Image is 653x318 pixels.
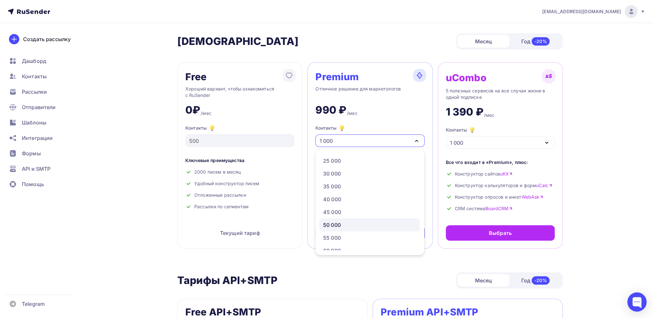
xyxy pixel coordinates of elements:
div: /мес [484,112,495,118]
div: 60 000 [323,247,341,254]
div: Хороший вариант, чтобы ознакомиться с RuSender [185,86,294,99]
div: Отложенные рассылки [185,192,294,198]
a: uCalc [536,182,552,189]
a: Формы [5,147,82,160]
div: /мес [201,110,211,116]
div: 0₽ [185,104,200,116]
div: Удобный конструктор писем [185,180,294,187]
a: BoardCRM [485,205,513,212]
div: Ключевые преимущества [185,157,294,164]
span: Отправители [22,103,56,111]
span: Конструктор калькуляторов и форм [455,182,552,189]
div: Месяц [457,35,509,48]
ul: Контакты 1 000 [315,149,424,255]
div: Год [509,274,561,287]
div: 5 полезных сервисов на все случаи жизни в одной подписке [446,88,555,100]
span: Формы [22,150,41,157]
div: Выбрать [489,229,512,237]
span: Telegram [22,300,45,308]
h2: Тарифы API+SMTP [177,274,278,287]
a: Контакты [5,70,82,83]
div: 35 000 [323,183,341,190]
div: Создать рассылку [23,35,71,43]
div: Все что входит в «Premium», плюс: [446,159,555,166]
div: Рассылки по сегментам [185,203,294,210]
h2: [DEMOGRAPHIC_DATA] [177,35,299,48]
span: API и SMTP [22,165,50,173]
span: Контакты [22,73,47,80]
div: 25 000 [323,157,341,165]
div: Premium [315,72,359,82]
div: Контакты [185,124,294,132]
span: Конструктор опросов и анкет [455,194,544,200]
div: -20% [532,37,550,46]
span: Конструктор сайтов [455,171,513,177]
button: Контакты 1 000 [446,126,555,149]
a: Дашборд [5,55,82,67]
div: 990 ₽ [315,104,346,116]
div: 1 000 [450,139,463,147]
span: [EMAIL_ADDRESS][DOMAIN_NAME] [542,8,621,15]
div: -20% [532,276,550,285]
a: [EMAIL_ADDRESS][DOMAIN_NAME] [542,5,645,18]
div: Месяц [457,274,509,287]
div: Free [185,72,207,82]
div: Контакты [446,126,476,134]
div: 55 000 [323,234,341,242]
div: Free API+SMTP [185,307,261,317]
a: WebAsk [521,194,543,200]
span: Помощь [22,180,44,188]
div: 30 000 [323,170,341,177]
div: 45 000 [323,208,341,216]
div: 40 000 [323,195,341,203]
a: Отправители [5,101,82,114]
div: Контакты [315,124,346,132]
div: /мес [347,110,357,116]
span: Рассылки [22,88,47,96]
div: 1 390 ₽ [446,106,483,118]
a: uKit [500,171,513,177]
div: uCombo [446,73,487,83]
a: Шаблоны [5,116,82,129]
div: Текущий тариф [185,225,294,241]
span: Интеграции [22,134,53,142]
div: Отличное решение для маркетологов [315,86,424,99]
button: Контакты 1 000 [315,124,424,147]
span: Дашборд [22,57,46,65]
div: Год [509,35,561,48]
span: Шаблоны [22,119,46,126]
div: 2000 писем в месяц [185,169,294,175]
span: CRM система [455,205,513,212]
a: Рассылки [5,85,82,98]
div: Premium API+SMTP [381,307,478,317]
div: 50 000 [323,221,341,229]
div: 1 000 [320,137,333,145]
